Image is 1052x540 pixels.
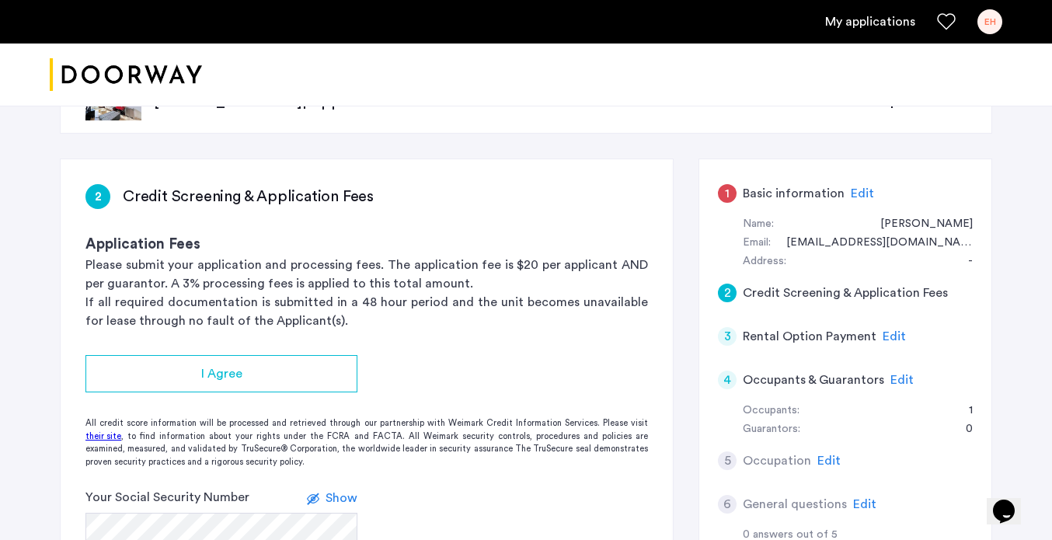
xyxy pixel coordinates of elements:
div: Elizabeth Harrington [865,215,973,234]
div: 2 [718,284,737,302]
h5: Rental Option Payment [743,327,876,346]
div: 4 [718,371,737,389]
div: 0 [950,420,973,439]
a: My application [825,12,915,31]
h5: General questions [743,495,847,514]
span: Edit [817,455,841,467]
h3: Application Fees [85,234,648,256]
div: 2 [85,184,110,209]
span: Show [326,492,357,504]
div: 1 [718,184,737,203]
span: I Agree [201,364,242,383]
p: Please submit your application and processing fees. The application fee is $20 per applicant AND ... [85,256,648,293]
h5: Occupation [743,451,811,470]
h5: Occupants & Guarantors [743,371,884,389]
div: efharrington01@gmail.com [771,234,973,253]
span: Edit [883,330,906,343]
div: Occupants: [743,402,799,420]
sub: /month [932,98,967,109]
p: If all required documentation is submitted in a 48 hour period and the unit becomes unavailable f... [85,293,648,330]
div: Address: [743,253,786,271]
a: Cazamio logo [50,46,202,104]
span: Edit [853,498,876,510]
a: their site [85,430,121,444]
span: Edit [851,187,874,200]
div: - [953,253,973,271]
div: Guarantors: [743,420,800,439]
div: 6 [718,495,737,514]
span: Edit [890,374,914,386]
h5: Basic information [743,184,845,203]
div: Email: [743,234,771,253]
h5: Credit Screening & Application Fees [743,284,948,302]
div: 3 [718,327,737,346]
div: All credit score information will be processed and retrieved through our partnership with Weimark... [61,417,673,469]
label: Your Social Security Number [85,488,249,507]
div: 5 [718,451,737,470]
iframe: chat widget [987,478,1036,524]
h3: Credit Screening & Application Fees [123,186,374,207]
img: logo [50,46,202,104]
div: 1 [953,402,973,420]
div: Name: [743,215,774,234]
div: EH [977,9,1002,34]
button: button [85,355,357,392]
a: Favorites [937,12,956,31]
span: $6200 [887,94,932,110]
